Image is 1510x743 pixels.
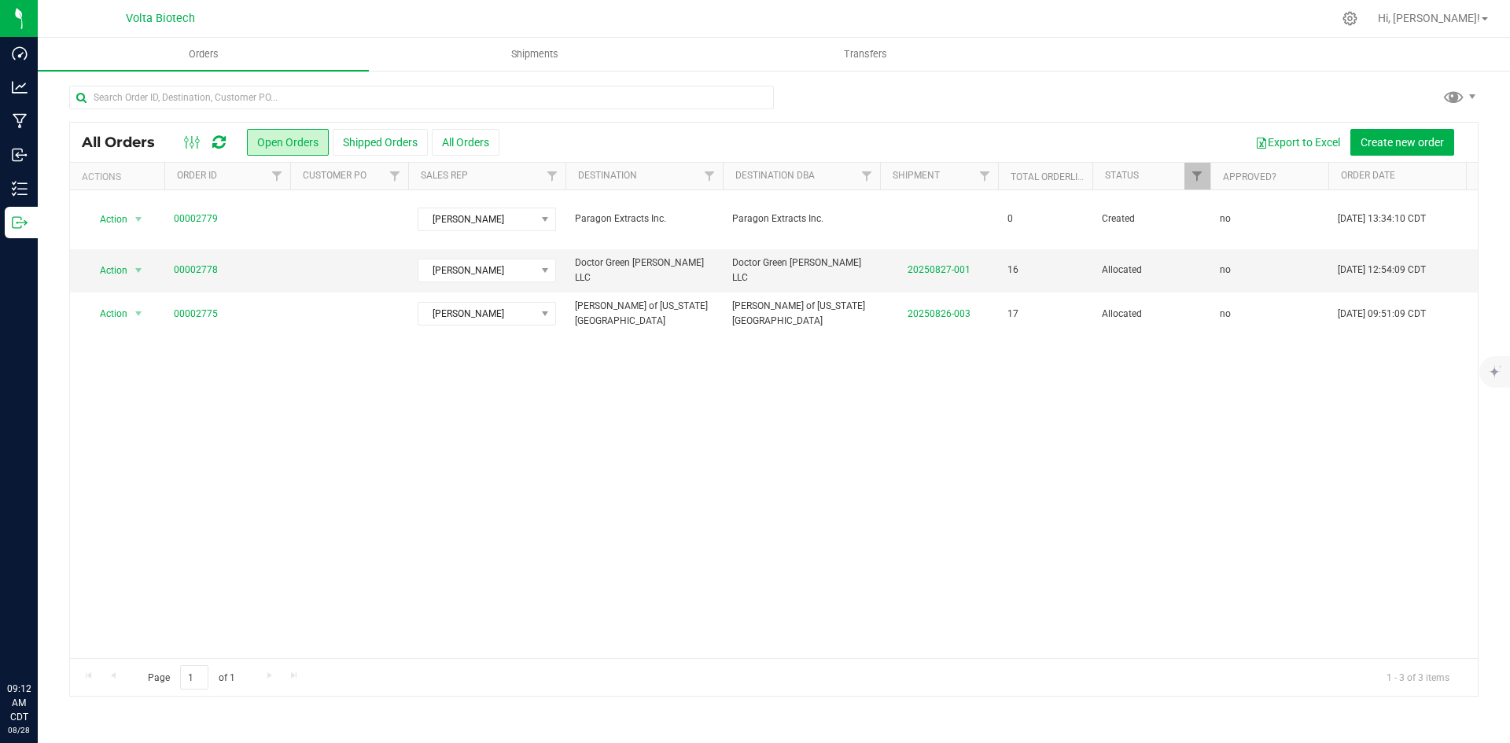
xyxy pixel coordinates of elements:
[1361,136,1444,149] span: Create new order
[697,163,723,189] a: Filter
[418,303,536,325] span: [PERSON_NAME]
[700,38,1031,71] a: Transfers
[972,163,998,189] a: Filter
[1338,263,1426,278] span: [DATE] 12:54:09 CDT
[732,211,871,226] span: Paragon Extracts Inc.
[732,256,871,285] span: Doctor Green [PERSON_NAME] LLC
[1341,170,1395,181] a: Order Date
[1245,129,1350,156] button: Export to Excel
[432,129,499,156] button: All Orders
[1338,307,1426,322] span: [DATE] 09:51:09 CDT
[1223,171,1276,182] a: Approved?
[1220,263,1231,278] span: no
[490,47,580,61] span: Shipments
[264,163,290,189] a: Filter
[1350,129,1454,156] button: Create new order
[180,665,208,690] input: 1
[893,170,940,181] a: Shipment
[12,181,28,197] inline-svg: Inventory
[12,113,28,129] inline-svg: Manufacturing
[86,259,128,281] span: Action
[129,208,149,230] span: select
[129,303,149,325] span: select
[38,38,369,71] a: Orders
[174,307,218,322] a: 00002775
[1105,170,1139,181] a: Status
[177,170,217,181] a: Order ID
[12,46,28,61] inline-svg: Dashboard
[86,208,128,230] span: Action
[1220,307,1231,322] span: no
[1102,307,1201,322] span: Allocated
[732,299,871,329] span: [PERSON_NAME] of [US_STATE][GEOGRAPHIC_DATA]
[382,163,408,189] a: Filter
[908,264,970,275] a: 20250827-001
[578,170,637,181] a: Destination
[854,163,880,189] a: Filter
[1340,11,1360,26] div: Manage settings
[1378,12,1480,24] span: Hi, [PERSON_NAME]!
[1220,211,1231,226] span: no
[575,299,713,329] span: [PERSON_NAME] of [US_STATE][GEOGRAPHIC_DATA]
[1007,307,1018,322] span: 17
[16,617,63,664] iframe: Resource center
[174,211,218,226] a: 00002779
[421,170,468,181] a: Sales Rep
[1374,665,1462,689] span: 1 - 3 of 3 items
[82,171,158,182] div: Actions
[12,215,28,230] inline-svg: Outbound
[12,79,28,95] inline-svg: Analytics
[575,256,713,285] span: Doctor Green [PERSON_NAME] LLC
[575,211,713,226] span: Paragon Extracts Inc.
[1102,263,1201,278] span: Allocated
[369,38,700,71] a: Shipments
[418,208,536,230] span: [PERSON_NAME]
[12,147,28,163] inline-svg: Inbound
[129,259,149,281] span: select
[1011,171,1096,182] a: Total Orderlines
[303,170,366,181] a: Customer PO
[908,308,970,319] a: 20250826-003
[69,86,774,109] input: Search Order ID, Destination, Customer PO...
[134,665,248,690] span: Page of 1
[126,12,195,25] span: Volta Biotech
[540,163,565,189] a: Filter
[174,263,218,278] a: 00002778
[1007,211,1013,226] span: 0
[418,259,536,281] span: [PERSON_NAME]
[7,682,31,724] p: 09:12 AM CDT
[82,134,171,151] span: All Orders
[7,724,31,736] p: 08/28
[735,170,815,181] a: Destination DBA
[1007,263,1018,278] span: 16
[168,47,240,61] span: Orders
[247,129,329,156] button: Open Orders
[1338,211,1426,226] span: [DATE] 13:34:10 CDT
[333,129,428,156] button: Shipped Orders
[823,47,908,61] span: Transfers
[86,303,128,325] span: Action
[1184,163,1210,189] a: Filter
[1102,211,1201,226] span: Created
[1460,163,1486,189] a: Filter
